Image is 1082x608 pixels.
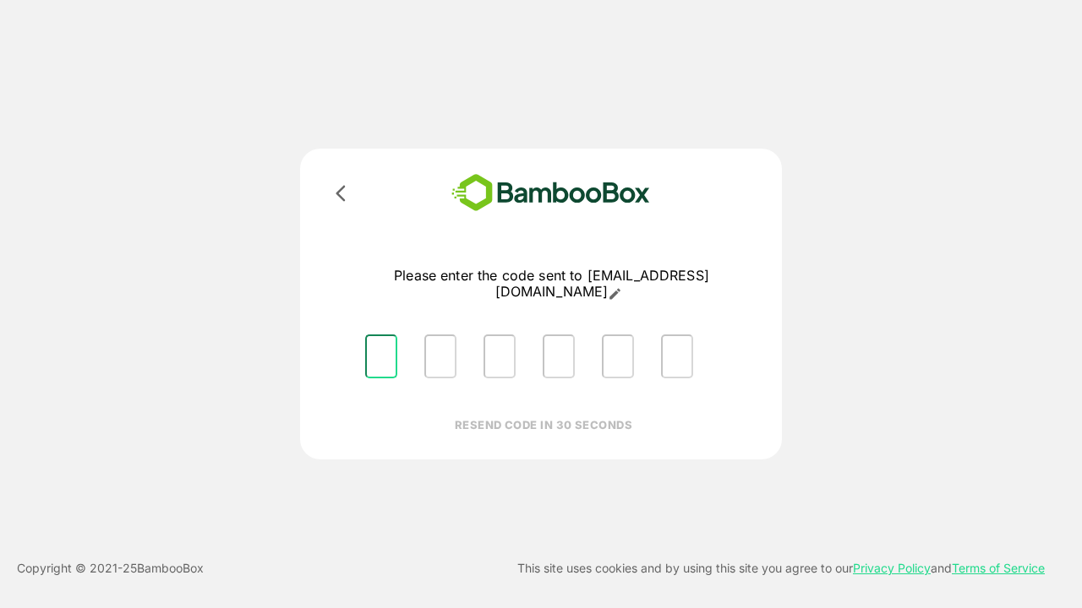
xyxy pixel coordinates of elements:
p: This site uses cookies and by using this site you agree to our and [517,558,1045,578]
input: Please enter OTP character 3 [484,334,516,378]
input: Please enter OTP character 5 [602,334,634,378]
input: Please enter OTP character 4 [543,334,575,378]
input: Please enter OTP character 2 [424,334,456,378]
input: Please enter OTP character 6 [661,334,693,378]
input: Please enter OTP character 1 [365,334,397,378]
a: Privacy Policy [853,561,931,575]
p: Copyright © 2021- 25 BambooBox [17,558,204,578]
img: bamboobox [427,169,675,217]
p: Please enter the code sent to [EMAIL_ADDRESS][DOMAIN_NAME] [352,268,751,301]
a: Terms of Service [952,561,1045,575]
